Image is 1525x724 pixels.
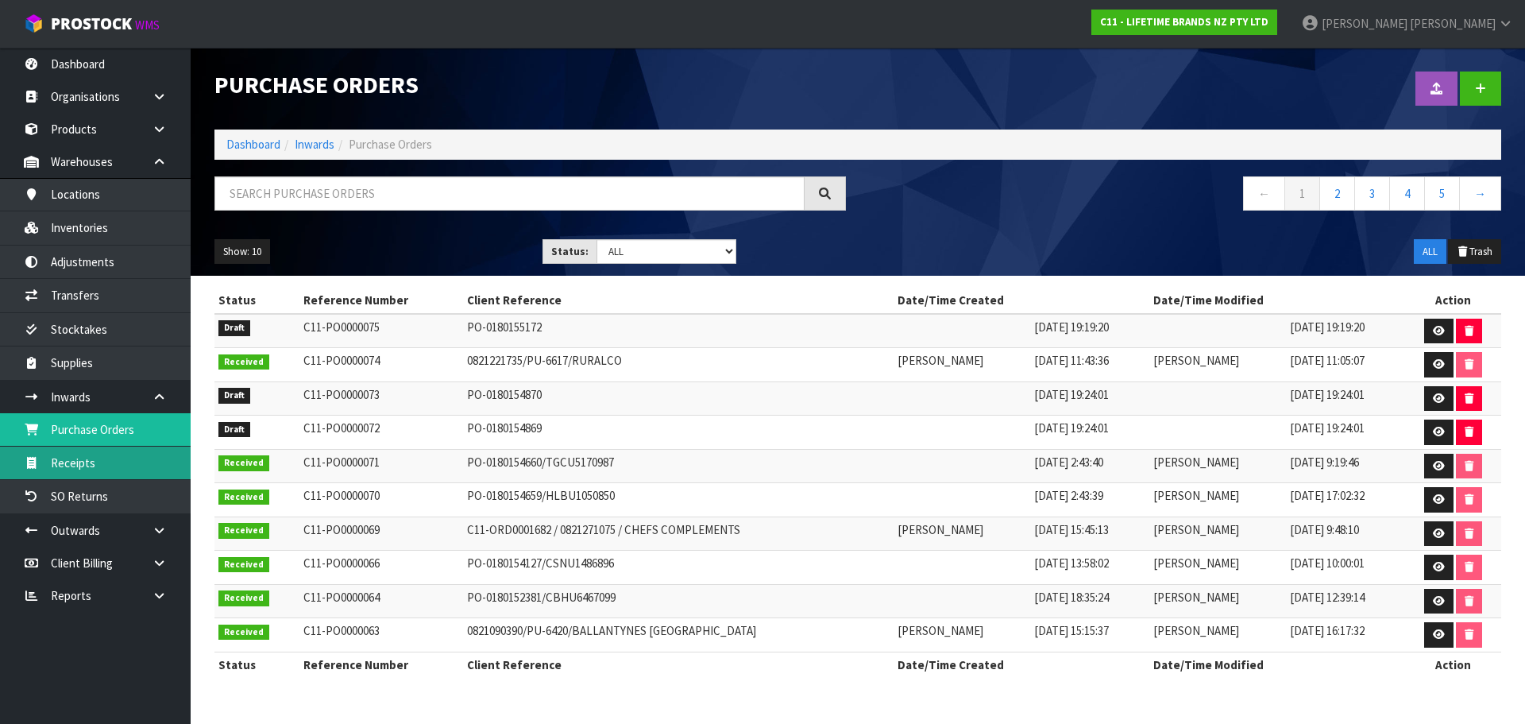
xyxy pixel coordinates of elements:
td: PO-0180152381/CBHU6467099 [463,584,894,618]
nav: Page navigation [870,176,1501,215]
a: C11 - LIFETIME BRANDS NZ PTY LTD [1091,10,1277,35]
span: Received [218,523,269,539]
td: PO-0180154869 [463,416,894,450]
span: [PERSON_NAME] [898,623,983,638]
span: [DATE] 11:05:07 [1290,353,1365,368]
span: Draft [218,422,250,438]
a: 1 [1284,176,1320,211]
a: 3 [1354,176,1390,211]
th: Client Reference [463,288,894,313]
span: [PERSON_NAME] [1153,353,1239,368]
span: [DATE] 17:02:32 [1290,488,1365,503]
th: Reference Number [299,652,463,677]
th: Date/Time Modified [1149,652,1405,677]
input: Search purchase orders [214,176,805,211]
td: C11-PO0000066 [299,551,463,585]
a: Dashboard [226,137,280,152]
td: PO-0180154870 [463,381,894,416]
td: C11-ORD0001682 / 0821271075 / CHEFS COMPLEMENTS [463,517,894,551]
button: Trash [1448,239,1501,265]
th: Status [214,652,299,677]
td: C11-PO0000063 [299,618,463,652]
strong: Status: [551,245,589,258]
th: Status [214,288,299,313]
td: PO-0180154659/HLBU1050850 [463,483,894,517]
span: [DATE] 10:00:01 [1290,556,1365,571]
button: ALL [1414,239,1446,265]
td: C11-PO0000064 [299,584,463,618]
td: PO-0180154660/TGCU5170987 [463,449,894,483]
span: [DATE] 19:19:20 [1290,319,1365,335]
span: [PERSON_NAME] [1153,590,1239,605]
span: [PERSON_NAME] [1153,623,1239,638]
span: [DATE] 11:43:36 [1034,353,1109,368]
th: Date/Time Modified [1149,288,1405,313]
strong: C11 - LIFETIME BRANDS NZ PTY LTD [1100,15,1268,29]
a: 2 [1319,176,1355,211]
a: 4 [1389,176,1425,211]
td: C11-PO0000069 [299,517,463,551]
td: C11-PO0000072 [299,416,463,450]
small: WMS [135,17,160,33]
span: [PERSON_NAME] [1153,556,1239,571]
span: Purchase Orders [349,137,432,152]
span: [PERSON_NAME] [1153,455,1239,470]
h1: Purchase Orders [214,72,846,98]
span: Received [218,455,269,471]
span: [PERSON_NAME] [1153,488,1239,503]
td: C11-PO0000075 [299,314,463,348]
span: Received [218,557,269,573]
th: Date/Time Created [894,288,1149,313]
span: ProStock [51,14,132,34]
span: [DATE] 19:24:01 [1034,387,1109,402]
span: [DATE] 18:35:24 [1034,590,1109,605]
td: C11-PO0000070 [299,483,463,517]
span: [PERSON_NAME] [898,522,983,537]
td: C11-PO0000073 [299,381,463,416]
span: Received [218,590,269,606]
span: [DATE] 2:43:40 [1034,455,1103,470]
span: [DATE] 16:17:32 [1290,623,1365,638]
span: [DATE] 19:24:01 [1290,420,1365,436]
a: → [1459,176,1501,211]
span: [DATE] 9:19:46 [1290,455,1359,470]
td: 0821090390/PU-6420/BALLANTYNES [GEOGRAPHIC_DATA] [463,618,894,652]
td: C11-PO0000074 [299,348,463,382]
th: Action [1406,288,1501,313]
span: [DATE] 19:24:01 [1290,387,1365,402]
a: ← [1243,176,1285,211]
span: [PERSON_NAME] [898,353,983,368]
span: Received [218,490,269,505]
span: [DATE] 15:45:13 [1034,522,1109,537]
span: [DATE] 13:58:02 [1034,556,1109,571]
td: PO-0180154127/CSNU1486896 [463,551,894,585]
span: [PERSON_NAME] [1410,16,1496,31]
span: [DATE] 15:15:37 [1034,623,1109,638]
th: Client Reference [463,652,894,677]
a: 5 [1424,176,1460,211]
td: PO-0180155172 [463,314,894,348]
a: Inwards [295,137,334,152]
td: C11-PO0000071 [299,449,463,483]
th: Date/Time Created [894,652,1149,677]
th: Reference Number [299,288,463,313]
span: Received [218,354,269,370]
span: [PERSON_NAME] [1322,16,1407,31]
span: [DATE] 19:19:20 [1034,319,1109,335]
span: [DATE] 2:43:39 [1034,488,1103,503]
span: Draft [218,320,250,336]
button: Show: 10 [214,239,270,265]
img: cube-alt.png [24,14,44,33]
span: Draft [218,388,250,404]
span: [PERSON_NAME] [1153,522,1239,537]
span: [DATE] 12:39:14 [1290,590,1365,605]
th: Action [1406,652,1501,677]
span: [DATE] 9:48:10 [1290,522,1359,537]
span: Received [218,625,269,641]
td: 0821221735/PU-6617/RURALCO [463,348,894,382]
span: [DATE] 19:24:01 [1034,420,1109,436]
